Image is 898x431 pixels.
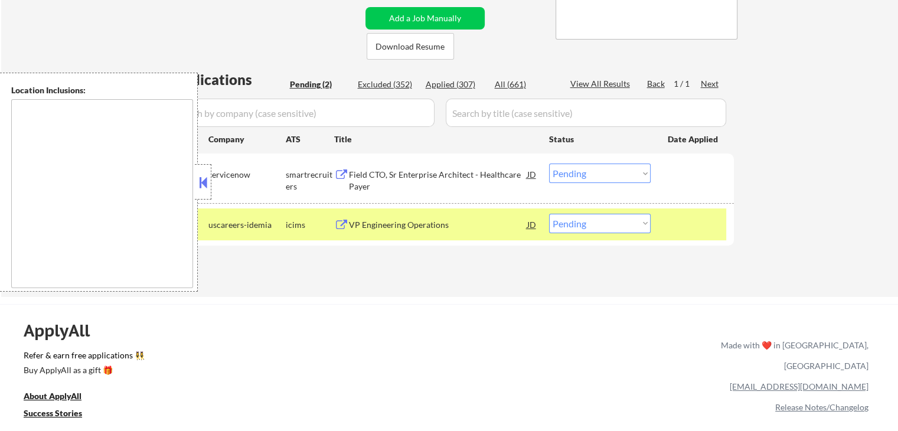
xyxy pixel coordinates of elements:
[349,219,527,231] div: VP Engineering Operations
[349,169,527,192] div: Field CTO, Sr Enterprise Architect - Healthcare Payer
[495,79,554,90] div: All (661)
[426,79,485,90] div: Applied (307)
[24,364,142,378] a: Buy ApplyAll as a gift 🎁
[334,133,538,145] div: Title
[365,7,485,30] button: Add a Job Manually
[286,133,334,145] div: ATS
[526,214,538,235] div: JD
[286,219,334,231] div: icims
[24,351,474,364] a: Refer & earn free applications 👯‍♀️
[24,408,82,418] u: Success Stories
[208,169,286,181] div: servicenow
[367,33,454,60] button: Download Resume
[208,219,286,231] div: uscareers-idemia
[24,390,98,404] a: About ApplyAll
[24,366,142,374] div: Buy ApplyAll as a gift 🎁
[647,78,666,90] div: Back
[701,78,720,90] div: Next
[526,164,538,185] div: JD
[358,79,417,90] div: Excluded (352)
[208,133,286,145] div: Company
[716,335,868,376] div: Made with ❤️ in [GEOGRAPHIC_DATA], [GEOGRAPHIC_DATA]
[24,407,98,422] a: Success Stories
[446,99,726,127] input: Search by title (case sensitive)
[169,99,435,127] input: Search by company (case sensitive)
[24,391,81,401] u: About ApplyAll
[674,78,701,90] div: 1 / 1
[24,321,103,341] div: ApplyAll
[668,133,720,145] div: Date Applied
[570,78,634,90] div: View All Results
[730,381,868,391] a: [EMAIL_ADDRESS][DOMAIN_NAME]
[286,169,334,192] div: smartrecruiters
[169,73,286,87] div: Applications
[11,84,193,96] div: Location Inclusions:
[549,128,651,149] div: Status
[775,402,868,412] a: Release Notes/Changelog
[290,79,349,90] div: Pending (2)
